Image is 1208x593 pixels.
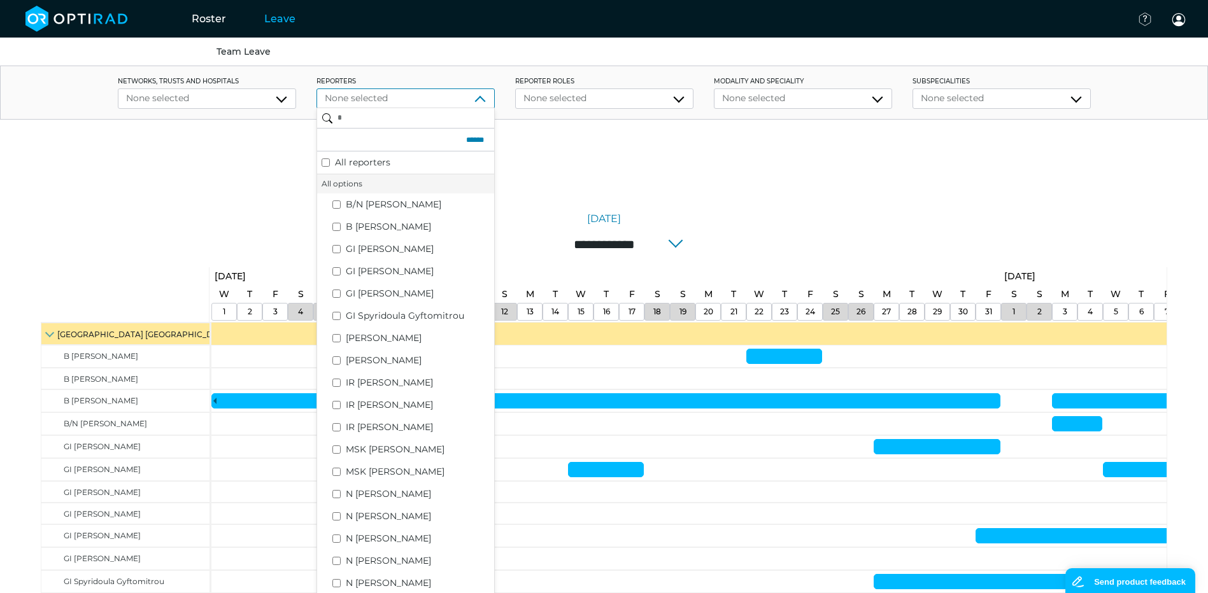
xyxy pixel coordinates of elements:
label: [PERSON_NAME] [346,331,490,345]
span: [GEOGRAPHIC_DATA] [GEOGRAPHIC_DATA] [57,330,231,339]
a: November 4, 2025 [1084,303,1096,320]
label: N [PERSON_NAME] [346,487,490,501]
label: GI [PERSON_NAME] [346,265,490,278]
a: November 1, 2025 [1001,267,1039,286]
a: October 18, 2025 [650,303,664,320]
label: Modality and Speciality [714,76,892,86]
a: October 27, 2025 [879,303,894,320]
a: October 31, 2025 [982,303,995,320]
li: All options [317,174,494,193]
span: GI [PERSON_NAME] [64,531,141,540]
span: B [PERSON_NAME] [64,374,138,384]
div: None selected [722,92,884,105]
a: October 29, 2025 [929,285,946,303]
a: October 16, 2025 [600,303,613,320]
a: November 1, 2025 [1009,303,1018,320]
a: October 21, 2025 [728,285,739,303]
a: November 7, 2025 [1161,285,1173,303]
a: October 2, 2025 [245,303,255,320]
a: October 20, 2025 [700,303,716,320]
label: GI Spyridoula Gyftomitrou [346,309,490,323]
a: October 28, 2025 [904,303,920,320]
a: October 4, 2025 [295,285,307,303]
label: IR [PERSON_NAME] [346,376,490,389]
a: October 26, 2025 [855,285,867,303]
a: October 12, 2025 [499,285,511,303]
a: October 1, 2025 [220,303,229,320]
a: October 26, 2025 [853,303,869,320]
a: October 17, 2025 [626,285,638,303]
a: October 28, 2025 [906,285,918,303]
a: October 2, 2025 [244,285,255,303]
a: October 14, 2025 [548,303,562,320]
a: October 23, 2025 [779,285,790,303]
label: N [PERSON_NAME] [346,576,490,590]
div: None selected [325,92,487,105]
a: October 20, 2025 [701,285,716,303]
label: IR [PERSON_NAME] [346,421,490,434]
span: B/N [PERSON_NAME] [64,419,147,428]
div: None selected [126,92,288,105]
label: [PERSON_NAME] [346,354,490,367]
a: October 4, 2025 [295,303,306,320]
label: networks, trusts and hospitals [118,76,296,86]
a: October 18, 2025 [651,285,664,303]
a: October 16, 2025 [600,285,612,303]
a: November 2, 2025 [1034,303,1045,320]
img: brand-opti-rad-logos-blue-and-white-d2f68631ba2948856bd03f2d395fb146ddc8fb01b4b6e9315ea85fa773367... [25,6,128,32]
a: October 13, 2025 [523,303,537,320]
label: Reporters [316,76,495,86]
label: N [PERSON_NAME] [346,532,490,545]
a: November 1, 2025 [1008,285,1020,303]
a: October 24, 2025 [804,285,816,303]
a: [DATE] [587,211,621,227]
a: October 3, 2025 [270,303,281,320]
a: Team Leave [217,46,271,57]
a: November 2, 2025 [1034,285,1046,303]
span: GI [PERSON_NAME] [64,554,141,563]
a: October 23, 2025 [777,303,792,320]
a: October 13, 2025 [523,285,537,303]
a: October 29, 2025 [930,303,945,320]
a: November 6, 2025 [1136,303,1147,320]
label: Reporter roles [515,76,693,86]
label: GI [PERSON_NAME] [346,242,490,256]
label: GI [PERSON_NAME] [346,287,490,300]
a: November 5, 2025 [1107,285,1124,303]
a: October 22, 2025 [751,303,767,320]
span: B [PERSON_NAME] [64,351,138,361]
span: GI [PERSON_NAME] [64,509,141,519]
span: GI [PERSON_NAME] [64,464,141,474]
a: November 4, 2025 [1084,285,1096,303]
a: October 12, 2025 [498,303,511,320]
a: October 25, 2025 [828,303,843,320]
div: None selected [921,92,1083,105]
a: October 27, 2025 [879,285,894,303]
label: N [PERSON_NAME] [346,554,490,568]
a: October 25, 2025 [830,285,842,303]
label: All reporters [335,156,490,169]
a: October 21, 2025 [727,303,741,320]
a: October 14, 2025 [550,285,561,303]
a: October 22, 2025 [751,285,767,303]
a: November 6, 2025 [1135,285,1147,303]
a: October 30, 2025 [955,303,971,320]
label: MSK [PERSON_NAME] [346,443,490,456]
label: MSK [PERSON_NAME] [346,465,490,478]
span: B [PERSON_NAME] [64,396,138,405]
a: November 3, 2025 [1058,285,1072,303]
a: October 15, 2025 [572,285,589,303]
a: October 17, 2025 [625,303,639,320]
a: October 19, 2025 [676,303,690,320]
a: October 24, 2025 [802,303,818,320]
label: Subspecialities [913,76,1091,86]
label: B/N [PERSON_NAME] [346,198,490,211]
label: B [PERSON_NAME] [346,220,490,234]
a: October 19, 2025 [677,285,689,303]
a: November 3, 2025 [1060,303,1070,320]
a: October 15, 2025 [574,303,588,320]
span: GI [PERSON_NAME] [64,442,141,451]
a: October 1, 2025 [216,285,232,303]
label: N [PERSON_NAME] [346,510,490,523]
a: October 30, 2025 [957,285,969,303]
